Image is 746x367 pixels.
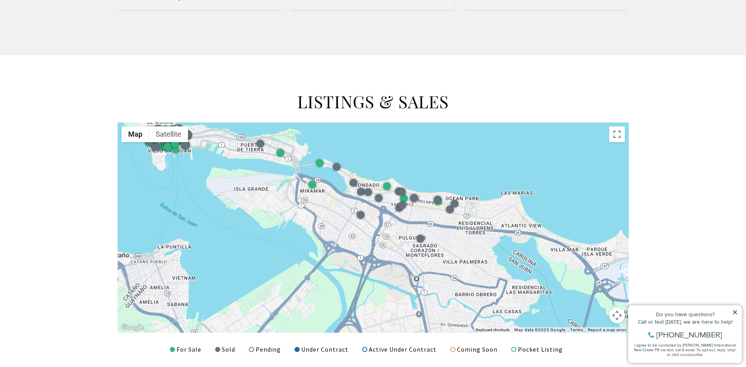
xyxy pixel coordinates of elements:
[120,323,146,333] a: Open this area in Google Maps (opens a new window)
[118,91,629,113] h2: LISTINGS & SALES
[8,18,114,23] div: Do you have questions?
[170,345,201,355] div: For Sale
[149,126,188,142] button: Show satellite imagery
[511,345,563,355] div: Pocket Listing
[8,25,114,31] div: Call or text [DATE], we are here to help!
[215,345,235,355] div: Sold
[295,345,348,355] div: Under Contract
[32,37,98,45] span: [PHONE_NUMBER]
[10,48,112,63] span: I agree to be contacted by [PERSON_NAME] International Real Estate PR via text, call & email. To ...
[570,328,583,332] a: Terms (opens in new tab)
[450,345,497,355] div: Coming Soon
[609,308,625,323] button: Map camera controls
[362,345,437,355] div: Active Under Contract
[514,328,565,332] span: Map data ©2025 Google
[588,328,626,332] a: Report a map error - open in a new tab
[122,126,149,142] button: Show street map
[120,323,146,333] img: Google
[476,327,510,333] button: Keyboard shortcuts
[249,345,281,355] div: Pending
[609,126,625,142] button: Toggle fullscreen view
